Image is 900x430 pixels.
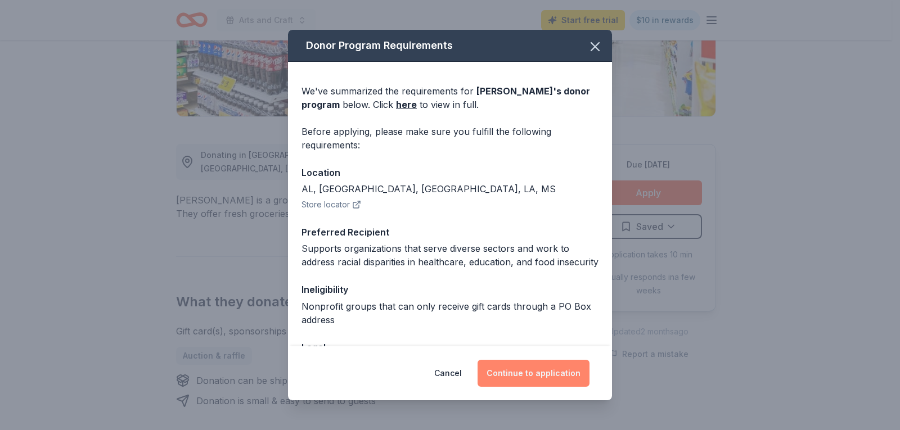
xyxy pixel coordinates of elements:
[301,300,598,327] div: Nonprofit groups that can only receive gift cards through a PO Box address
[301,340,598,355] div: Legal
[301,125,598,152] div: Before applying, please make sure you fulfill the following requirements:
[301,84,598,111] div: We've summarized the requirements for below. Click to view in full.
[301,182,598,196] div: AL, [GEOGRAPHIC_DATA], [GEOGRAPHIC_DATA], LA, MS
[301,242,598,269] div: Supports organizations that serve diverse sectors and work to address racial disparities in healt...
[478,360,589,387] button: Continue to application
[301,225,598,239] div: Preferred Recipient
[434,360,462,387] button: Cancel
[301,165,598,180] div: Location
[301,198,361,211] button: Store locator
[301,282,598,297] div: Ineligibility
[288,30,612,62] div: Donor Program Requirements
[396,98,417,111] a: here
